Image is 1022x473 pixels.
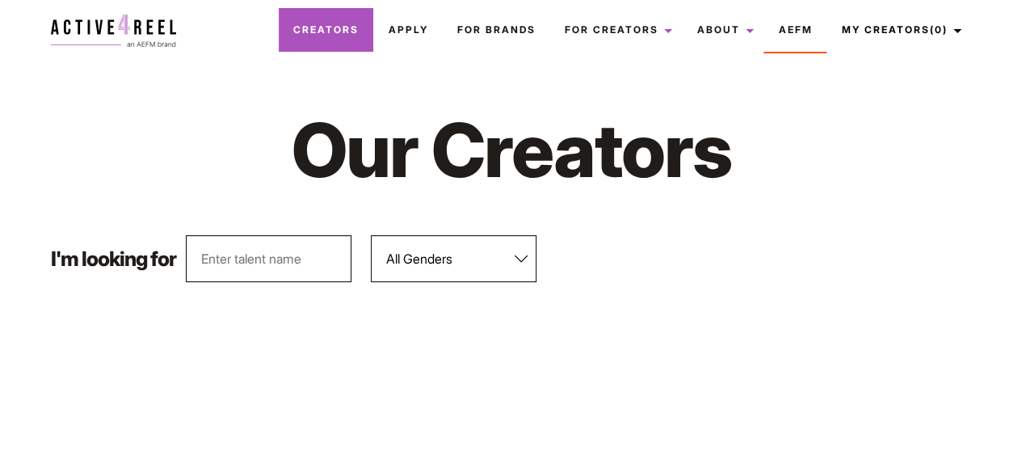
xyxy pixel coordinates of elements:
[763,8,826,52] a: AEFM
[186,235,351,282] input: Enter talent name
[51,15,176,47] img: a4r-logo.svg
[549,8,682,52] a: For Creators
[51,249,176,269] p: I'm looking for
[246,103,776,196] h1: Our Creators
[826,8,971,52] a: My Creators(0)
[929,23,947,36] span: (0)
[682,8,763,52] a: About
[373,8,442,52] a: Apply
[442,8,549,52] a: For Brands
[279,8,373,52] a: Creators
